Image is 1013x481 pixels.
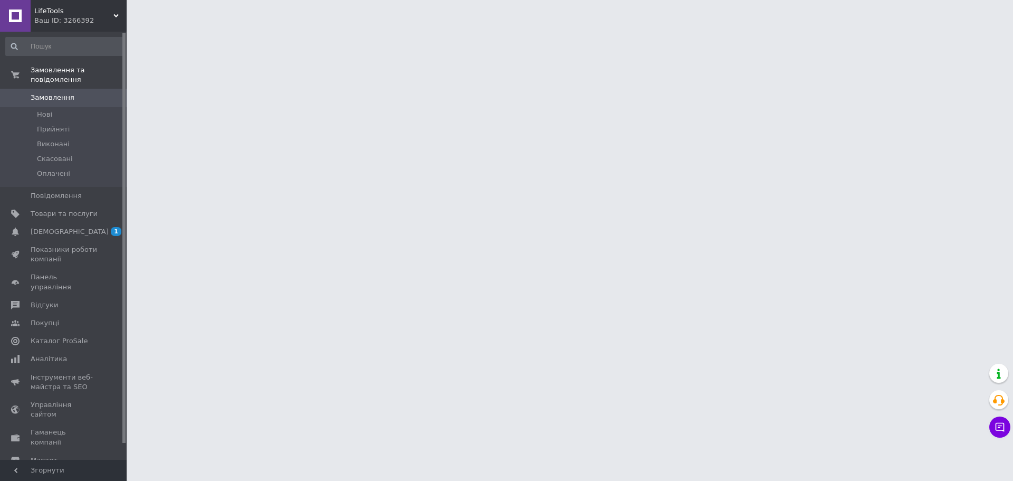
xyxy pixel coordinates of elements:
[31,272,98,291] span: Панель управління
[34,6,113,16] span: LifeTools
[31,428,98,447] span: Гаманець компанії
[37,169,70,178] span: Оплачені
[37,139,70,149] span: Виконані
[31,400,98,419] span: Управління сайтом
[5,37,125,56] input: Пошук
[31,245,98,264] span: Показники роботи компанії
[37,154,73,164] span: Скасовані
[31,93,74,102] span: Замовлення
[34,16,127,25] div: Ваш ID: 3266392
[31,191,82,201] span: Повідомлення
[989,417,1010,438] button: Чат з покупцем
[31,65,127,84] span: Замовлення та повідомлення
[111,227,121,236] span: 1
[31,227,109,237] span: [DEMOGRAPHIC_DATA]
[31,209,98,219] span: Товари та послуги
[37,110,52,119] span: Нові
[31,336,88,346] span: Каталог ProSale
[31,300,58,310] span: Відгуки
[31,354,67,364] span: Аналітика
[37,125,70,134] span: Прийняті
[31,373,98,392] span: Інструменти веб-майстра та SEO
[31,456,58,465] span: Маркет
[31,318,59,328] span: Покупці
